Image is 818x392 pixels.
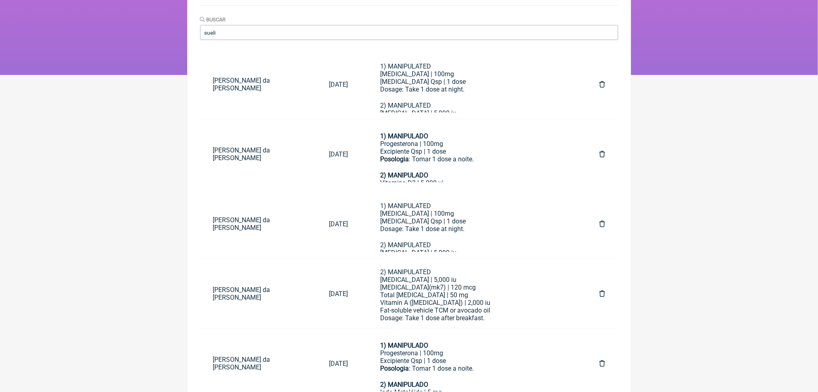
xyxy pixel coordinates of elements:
strong: 2) MANIPULADO [381,381,429,388]
a: [DATE] [316,214,361,234]
a: [PERSON_NAME] da [PERSON_NAME] [200,140,316,168]
a: [DATE] [316,284,361,304]
div: : Tomar 1 dose a noite.ㅤ [381,365,567,381]
div: 2) MANIPULATED [MEDICAL_DATA] | 5,000 iu [MEDICAL_DATA](mk7) | 120 mcg Total [MEDICAL_DATA] | 50 ... [381,268,567,322]
strong: 1) MANIPULADO [381,342,429,349]
strong: 2) MANIPULADO [381,171,429,179]
a: [DATE] [316,144,361,165]
div: Excipiente Qsp | 1 dose [381,357,567,365]
div: Excipiente Qsp | 1 dose [381,148,567,155]
div: 2) MANIPULATED [MEDICAL_DATA] | 5,000 iu [MEDICAL_DATA](mk7) | 120 mcg Total [MEDICAL_DATA] | 50 ... [381,241,567,295]
a: [DATE] [316,353,361,374]
div: Progesterona | 100mg [381,349,567,357]
div: : Tomar 1 dose a noite.ㅤ [381,155,567,171]
div: Progesterona | 100mg [381,140,567,148]
a: 1) MANIPULADOProgesterona | 100mgExcipiente Qsp | 1 dosePosologia: Tomar 1 dose a noite.ㅤ2) MANIP... [368,335,580,392]
a: 1) MANIPULATED[MEDICAL_DATA] | 100mg[MEDICAL_DATA] Qsp | 1 doseDosage: Take 1 dose at night.ㅤ2) M... [368,196,580,252]
strong: Posologia [381,155,409,163]
div: Vitamina D3 | 5.000 ui [381,179,567,187]
strong: 1) MANIPULADO [381,132,429,140]
a: [PERSON_NAME] da [PERSON_NAME] [200,70,316,98]
label: Buscar [200,17,226,23]
input: Paciente ou conteúdo da fórmula [200,25,618,40]
div: 1) MANIPULATED [MEDICAL_DATA] | 100mg [MEDICAL_DATA] Qsp | 1 dose Dosage: Take 1 dose at night.ㅤ [381,63,567,102]
a: 1) MANIPULATED[MEDICAL_DATA] | 100mg[MEDICAL_DATA] Qsp | 1 doseDosage: Take 1 dose at night.ㅤ2) M... [368,56,580,113]
div: 1) MANIPULATED [MEDICAL_DATA] | 100mg [MEDICAL_DATA] Qsp | 1 dose Dosage: Take 1 dose at night.ㅤ [381,202,567,241]
strong: Posologia [381,365,409,372]
a: 1) MANIPULADOProgesterona | 100mgExcipiente Qsp | 1 dosePosologia: Tomar 1 dose a noite.ㅤ2) MANIP... [368,126,580,182]
div: 2) MANIPULATED [MEDICAL_DATA] | 5,000 iu [MEDICAL_DATA](mk7) | 120 mcg Total [MEDICAL_DATA] | 50 ... [381,102,567,155]
a: [PERSON_NAME] da [PERSON_NAME] [200,349,316,377]
a: [PERSON_NAME] da [PERSON_NAME] [200,210,316,238]
a: [DATE] [316,74,361,95]
a: [PERSON_NAME] da [PERSON_NAME] [200,279,316,308]
a: 1) MANIPULATED[MEDICAL_DATA] | 100mg[MEDICAL_DATA] Qsp | 1 doseDosage: Take 1 dose at night.ㅤ2) M... [368,265,580,322]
